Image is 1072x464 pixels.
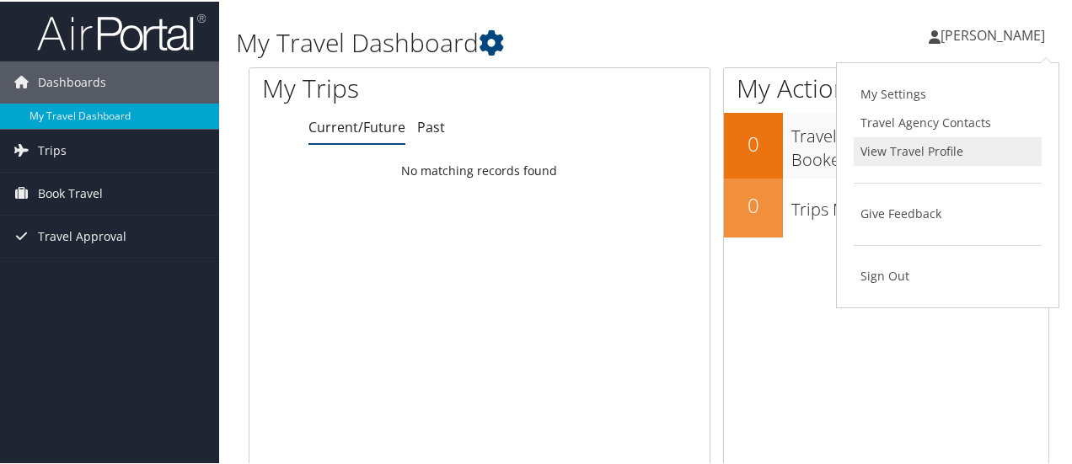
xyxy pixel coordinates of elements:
a: [PERSON_NAME] [929,8,1062,59]
a: My Settings [854,78,1042,107]
a: Past [417,116,445,135]
a: Current/Future [308,116,405,135]
span: [PERSON_NAME] [941,24,1045,43]
h1: My Trips [262,69,505,104]
h1: My Travel Dashboard [236,24,786,59]
span: Dashboards [38,60,106,102]
a: Sign Out [854,260,1042,289]
span: Trips [38,128,67,170]
h2: 0 [724,189,783,218]
h3: Travel Approvals Pending (Advisor Booked) [791,115,1048,170]
a: View Travel Profile [854,136,1042,164]
a: Travel Agency Contacts [854,107,1042,136]
img: airportal-logo.png [37,11,206,51]
a: 0Trips Missing Hotels [724,177,1048,236]
td: No matching records found [249,154,710,184]
h1: My Action Items [724,69,1048,104]
h3: Trips Missing Hotels [791,188,1048,220]
span: Book Travel [38,171,103,213]
a: Give Feedback [854,198,1042,227]
span: Travel Approval [38,214,126,256]
h2: 0 [724,128,783,157]
a: 0Travel Approvals Pending (Advisor Booked) [724,111,1048,176]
